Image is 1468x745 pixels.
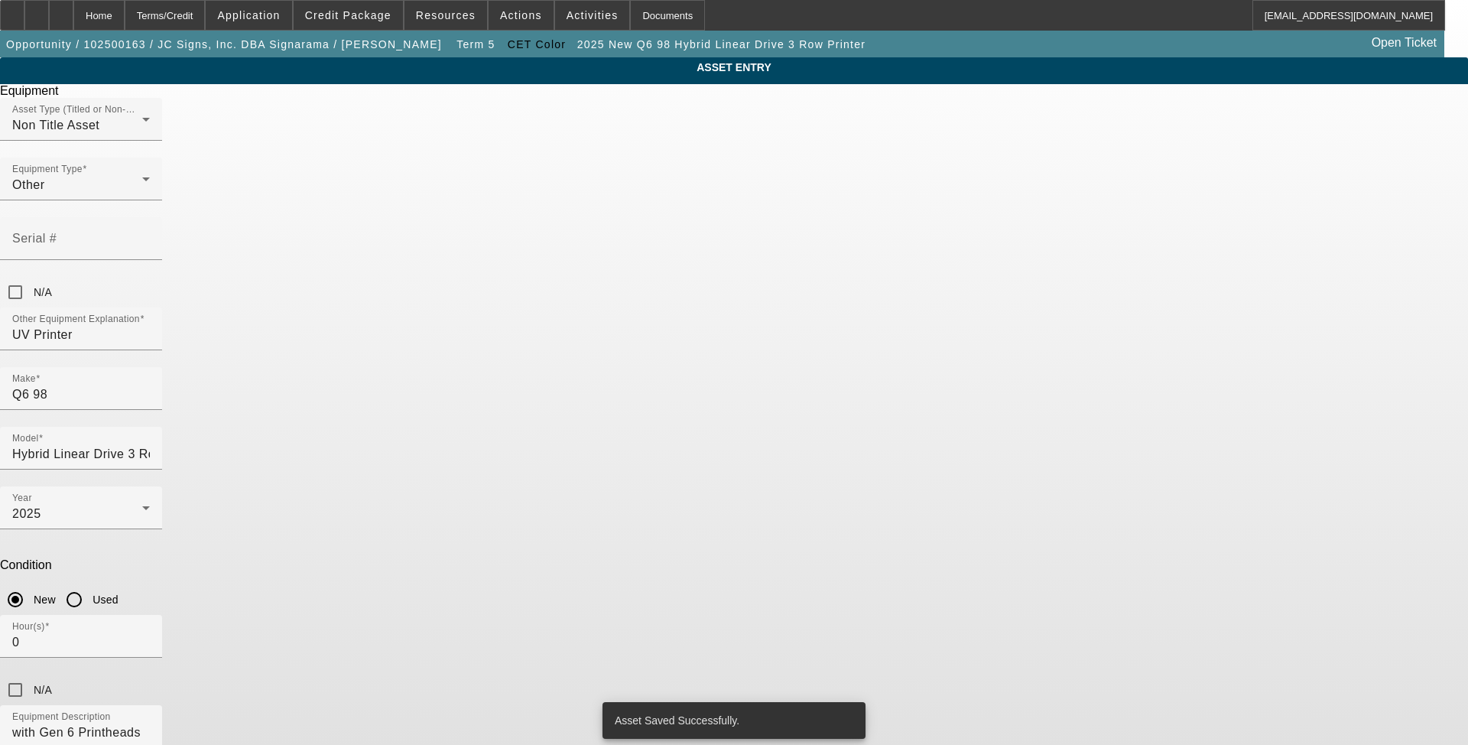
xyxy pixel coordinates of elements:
[12,314,140,324] mat-label: Other Equipment Explanation
[11,61,1457,73] span: ASSET ENTRY
[504,31,570,58] button: CET Color
[305,9,391,21] span: Credit Package
[12,119,99,132] span: Non Title Asset
[567,9,619,21] span: Activities
[456,38,495,50] span: Term 5
[489,1,554,30] button: Actions
[12,493,32,503] mat-label: Year
[416,9,476,21] span: Resources
[31,592,56,607] label: New
[89,592,119,607] label: Used
[12,622,45,632] mat-label: Hour(s)
[12,434,39,444] mat-label: Model
[294,1,403,30] button: Credit Package
[12,712,111,722] mat-label: Equipment Description
[12,507,41,520] span: 2025
[555,1,630,30] button: Activities
[6,38,442,50] span: Opportunity / 102500163 / JC Signs, Inc. DBA Signarama / [PERSON_NAME]
[1366,30,1443,56] a: Open Ticket
[602,702,859,739] div: Asset Saved Successfully.
[31,682,52,698] label: N/A
[577,38,866,50] span: 2025 New Q6 98 Hybrid Linear Drive 3 Row Printer
[12,374,36,384] mat-label: Make
[573,31,869,58] button: 2025 New Q6 98 Hybrid Linear Drive 3 Row Printer
[206,1,291,30] button: Application
[217,9,280,21] span: Application
[12,105,153,115] mat-label: Asset Type (Titled or Non-Titled)
[31,285,52,300] label: N/A
[451,31,500,58] button: Term 5
[1408,9,1453,18] span: Delete asset
[12,232,57,245] mat-label: Serial #
[12,178,45,191] span: Other
[12,164,83,174] mat-label: Equipment Type
[500,9,542,21] span: Actions
[508,38,566,50] span: CET Color
[404,1,487,30] button: Resources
